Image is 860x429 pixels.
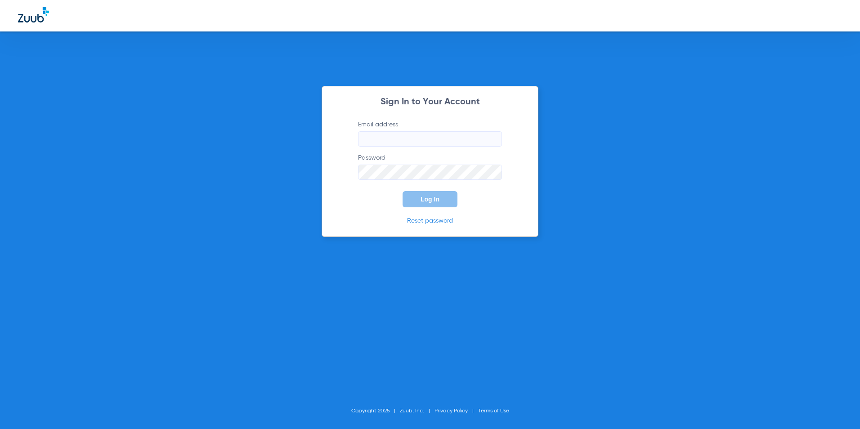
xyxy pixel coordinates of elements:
label: Password [358,153,502,180]
li: Copyright 2025 [351,407,400,416]
input: Password [358,165,502,180]
img: Zuub Logo [18,7,49,22]
button: Log In [403,191,457,207]
span: Log In [421,196,439,203]
a: Privacy Policy [434,408,468,414]
h2: Sign In to Your Account [345,98,515,107]
a: Reset password [407,218,453,224]
input: Email address [358,131,502,147]
iframe: Chat Widget [815,386,860,429]
label: Email address [358,120,502,147]
li: Zuub, Inc. [400,407,434,416]
a: Terms of Use [478,408,509,414]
